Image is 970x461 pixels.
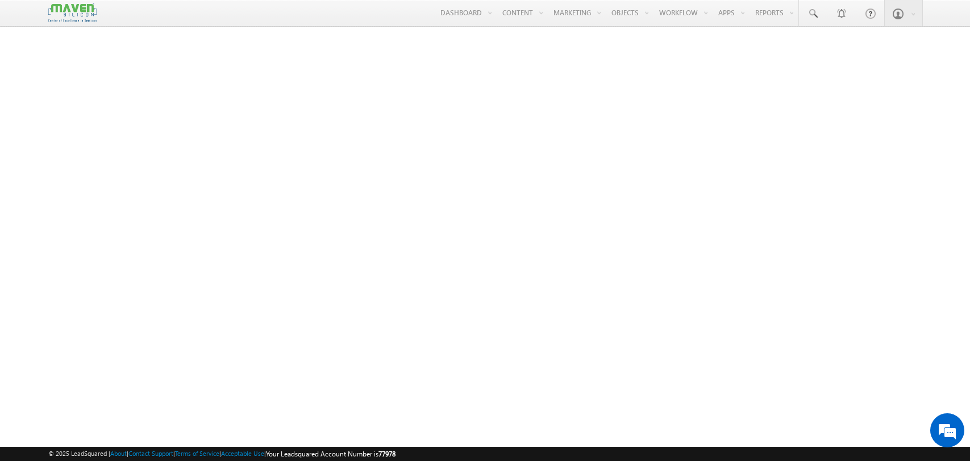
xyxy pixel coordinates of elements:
[378,450,396,458] span: 77978
[175,450,219,457] a: Terms of Service
[221,450,264,457] a: Acceptable Use
[128,450,173,457] a: Contact Support
[48,3,96,23] img: Custom Logo
[110,450,127,457] a: About
[48,448,396,459] span: © 2025 LeadSquared | | | | |
[266,450,396,458] span: Your Leadsquared Account Number is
